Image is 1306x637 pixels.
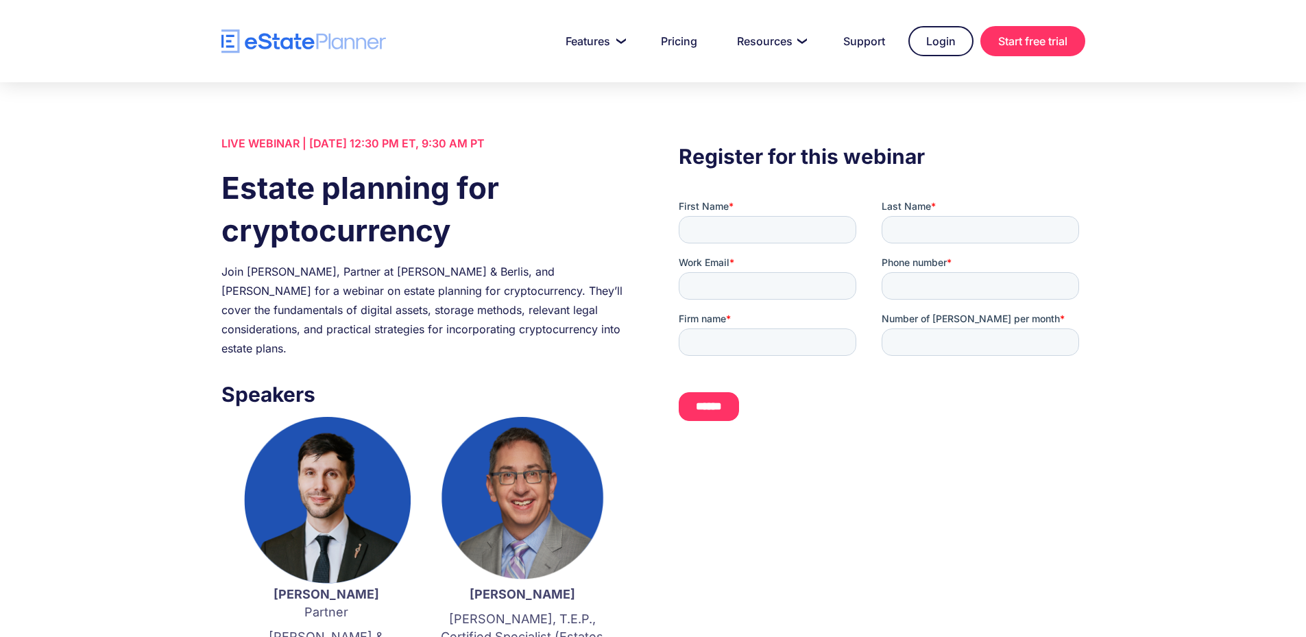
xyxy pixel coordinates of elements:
[644,27,714,55] a: Pricing
[908,26,974,56] a: Login
[827,27,902,55] a: Support
[721,27,820,55] a: Resources
[221,29,386,53] a: home
[470,587,575,601] strong: [PERSON_NAME]
[679,141,1085,172] h3: Register for this webinar
[679,200,1085,433] iframe: Form 0
[549,27,638,55] a: Features
[221,167,627,252] h1: Estate planning for cryptocurrency
[274,587,379,601] strong: [PERSON_NAME]
[221,378,627,410] h3: Speakers
[980,26,1085,56] a: Start free trial
[221,262,627,358] div: Join [PERSON_NAME], Partner at [PERSON_NAME] & Berlis, and [PERSON_NAME] for a webinar on estate ...
[242,586,411,621] p: Partner
[221,134,627,153] div: LIVE WEBINAR | [DATE] 12:30 PM ET, 9:30 AM PT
